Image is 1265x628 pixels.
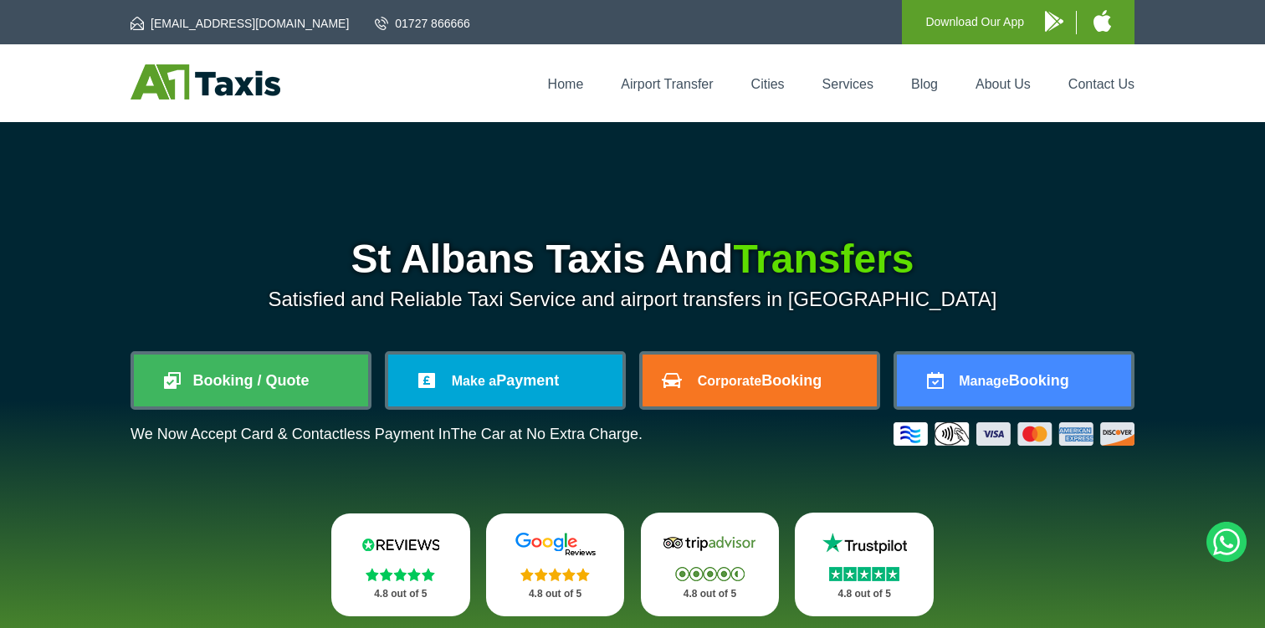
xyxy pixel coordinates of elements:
p: 4.8 out of 5 [813,584,915,605]
a: Cities [751,77,785,91]
h1: St Albans Taxis And [131,239,1134,279]
a: Google Stars 4.8 out of 5 [486,513,625,616]
a: ManageBooking [897,355,1131,406]
img: A1 Taxis Android App [1045,11,1063,32]
p: Download Our App [925,12,1024,33]
p: 4.8 out of 5 [659,584,761,605]
span: Manage [959,374,1009,388]
span: Make a [452,374,496,388]
a: Trustpilot Stars 4.8 out of 5 [795,513,934,616]
img: Trustpilot [814,531,914,556]
img: A1 Taxis St Albans LTD [131,64,280,100]
a: Booking / Quote [134,355,368,406]
a: [EMAIL_ADDRESS][DOMAIN_NAME] [131,15,349,32]
a: About Us [976,77,1031,91]
span: Transfers [733,237,914,281]
a: Airport Transfer [621,77,713,91]
img: Google [505,532,606,557]
a: 01727 866666 [375,15,470,32]
a: CorporateBooking [643,355,877,406]
a: Blog [911,77,938,91]
p: 4.8 out of 5 [350,584,452,605]
p: Satisfied and Reliable Taxi Service and airport transfers in [GEOGRAPHIC_DATA] [131,288,1134,311]
a: Home [548,77,584,91]
a: Make aPayment [388,355,622,406]
a: Tripadvisor Stars 4.8 out of 5 [641,513,780,616]
span: The Car at No Extra Charge. [451,426,643,442]
img: Stars [366,568,435,581]
img: Stars [829,567,899,581]
img: Stars [675,567,745,581]
p: We Now Accept Card & Contactless Payment In [131,426,643,443]
img: Credit And Debit Cards [894,422,1134,446]
p: 4.8 out of 5 [504,584,607,605]
span: Corporate [698,374,761,388]
img: A1 Taxis iPhone App [1093,10,1111,32]
img: Tripadvisor [659,531,760,556]
img: Stars [520,568,590,581]
a: Reviews.io Stars 4.8 out of 5 [331,513,470,616]
img: Reviews.io [351,532,451,557]
a: Services [822,77,873,91]
a: Contact Us [1068,77,1134,91]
